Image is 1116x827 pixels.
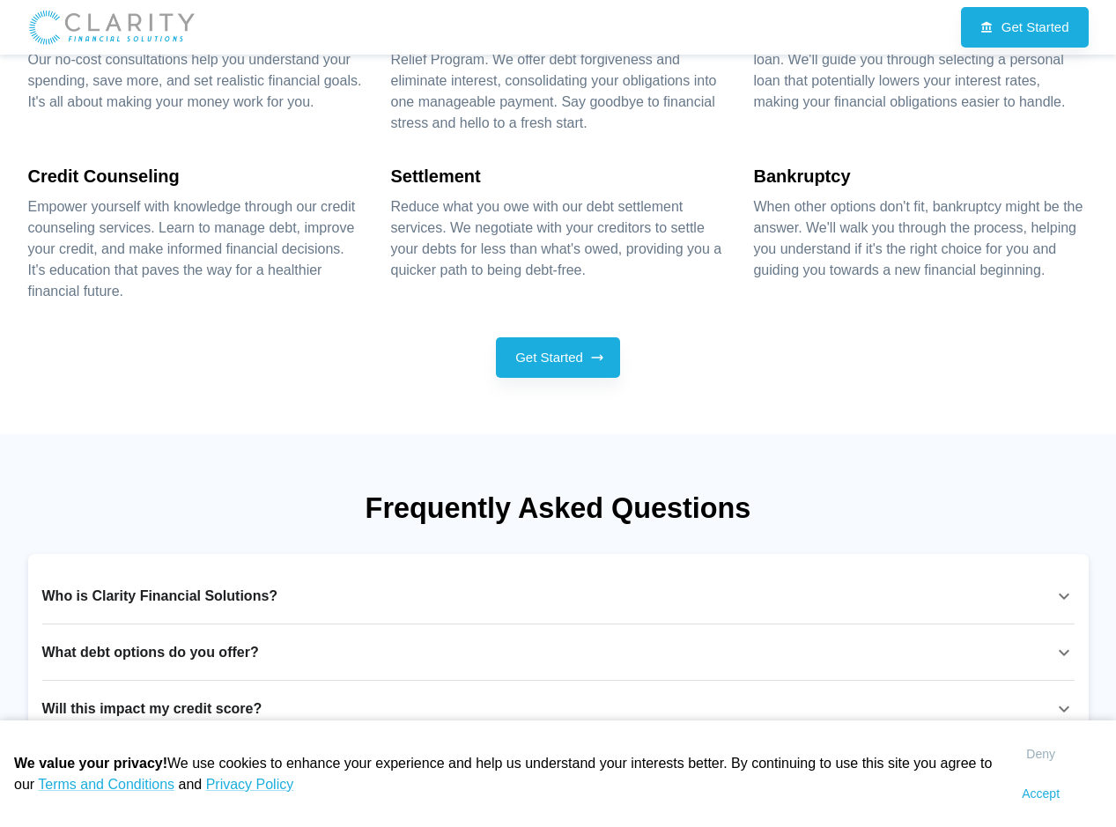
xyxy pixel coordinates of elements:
p: When other options don't fit, bankruptcy might be the answer. We'll walk you through the process,... [753,196,1088,281]
a: Terms and Conditions [38,777,174,792]
p: Consolidate your debts into a single, manageable loan. We'll guide you through selecting a person... [753,28,1088,113]
p: Discover the power of personalized budgeting plans. Our no-cost consultations help you understand... [28,28,363,113]
div: Who is Clarity Financial Solutions? [42,575,1075,617]
a: Get Started [496,337,620,378]
a: theFront [28,9,196,46]
button: Accept [1013,774,1069,814]
a: Privacy Policy [206,777,294,792]
div: What debt options do you offer? [42,631,1075,674]
h4: Frequently Asked Questions [28,491,1089,526]
button: Deny [1013,735,1069,774]
div: Will this impact my credit score? [42,688,1075,730]
h6: Settlement [390,162,725,190]
p: Will this impact my credit score? [42,698,262,720]
p: Who is Clarity Financial Solutions? [42,586,278,607]
a: Get Started [961,7,1089,48]
p: Empower yourself with knowledge through our credit counseling services. Learn to manage debt, imp... [28,196,363,302]
img: clarity_banner.jpg [28,9,196,46]
span: We value your privacy! [14,756,167,771]
p: Experience financial freedom with our Hardship Relief Program. We offer debt forgiveness and elim... [390,28,725,134]
p: What debt options do you offer? [42,642,259,663]
p: We use cookies to enhance your experience and help us understand your interests better. By contin... [14,753,1013,795]
h6: Bankruptcy [753,162,1088,190]
h6: Credit Counseling [28,162,363,190]
p: Reduce what you owe with our debt settlement services. We negotiate with your creditors to settle... [390,196,725,281]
